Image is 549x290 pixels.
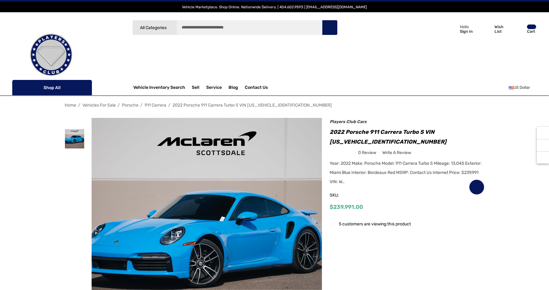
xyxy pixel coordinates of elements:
a: USD [509,81,537,94]
nav: Breadcrumb [65,100,484,111]
span: $239,991.00 [330,204,363,210]
a: Blog [229,85,238,92]
svg: Top [537,154,549,160]
a: Service [206,85,222,92]
a: 911 Carrera [145,103,166,108]
p: Hello [460,24,473,29]
span: Vehicle Marketplace. Shop Online. Nationwide Delivery. | 404.602.9593 | [EMAIL_ADDRESS][DOMAIN_NAME] [182,5,367,9]
a: Vehicle Inventory Search [133,85,185,92]
svg: Icon Line [19,84,28,91]
a: Contact Us [245,85,268,92]
svg: Icon Arrow Down [168,25,172,30]
a: 2022 Porsche 911 Carrera Turbo S VIN [US_VEHICLE_IDENTIFICATION_NUMBER] [172,103,332,108]
img: 2022 Porsche 911 Carrera Turbo S VIN WP0AD2A99NS254190 [65,129,84,149]
svg: Icon User Account [448,24,456,33]
a: Vehicles For Sale [82,103,116,108]
a: Write a Review [382,149,411,156]
svg: Wish List [482,25,491,34]
p: Sign In [460,29,473,34]
a: Players Club Cars [330,119,367,124]
a: All Categories Icon Arrow Down Icon Arrow Up [132,20,177,35]
span: SKU: [330,191,360,200]
a: Next [476,102,484,108]
a: Sell [192,81,206,94]
a: Wish List Wish List [479,18,511,40]
span: All Categories [140,25,167,30]
a: Sign in [441,18,476,40]
a: Wish List [469,179,484,195]
span: Sell [192,85,199,92]
span: Write a Review [382,150,411,156]
svg: Icon Arrow Down [81,85,85,90]
p: Wish List [494,24,511,34]
img: Players Club | Cars For Sale [21,24,82,85]
p: Shop All [12,80,92,95]
span: Year: 2022 Make: Porsche Model: 911 Carrera Turbo S Mileage: 13,045 Exterior: Miami Blue Interior... [330,161,482,184]
svg: Review Your Cart [514,25,523,33]
a: Cart with 0 items [511,18,537,42]
span: 0 review [358,149,376,156]
a: Home [65,103,76,108]
svg: Wish List [473,184,480,191]
p: Cart [527,29,536,34]
a: Previous [466,102,475,108]
a: Porsche [122,103,138,108]
button: Search [322,20,337,35]
h1: 2022 Porsche 911 Carrera Turbo S VIN [US_VEHICLE_IDENTIFICATION_NUMBER] [330,127,484,147]
svg: Social Media [540,142,546,148]
svg: Recently Viewed [540,130,546,136]
div: 5 customers are viewing this product [330,218,411,228]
